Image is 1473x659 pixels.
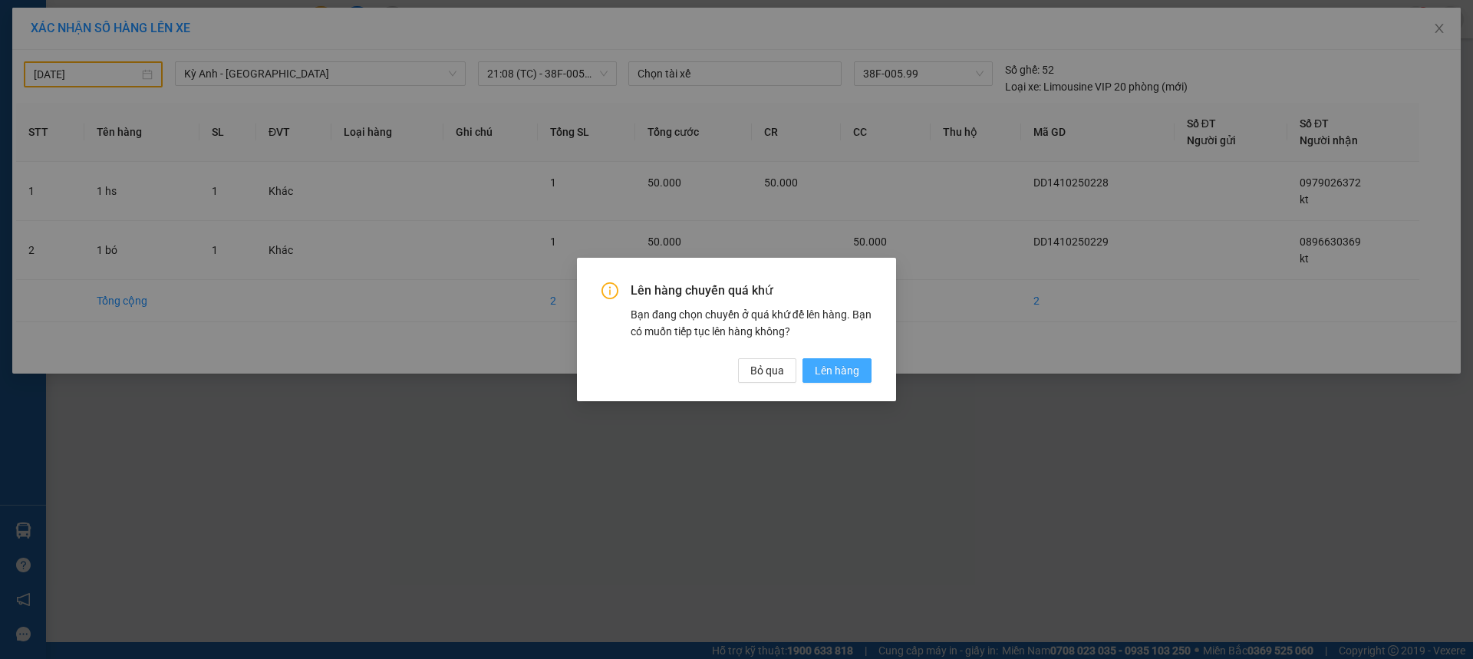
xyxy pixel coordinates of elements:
[631,306,872,340] div: Bạn đang chọn chuyến ở quá khứ để lên hàng. Bạn có muốn tiếp tục lên hàng không?
[750,362,784,379] span: Bỏ qua
[738,358,796,383] button: Bỏ qua
[601,282,618,299] span: info-circle
[802,358,872,383] button: Lên hàng
[815,362,859,379] span: Lên hàng
[631,282,872,299] span: Lên hàng chuyến quá khứ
